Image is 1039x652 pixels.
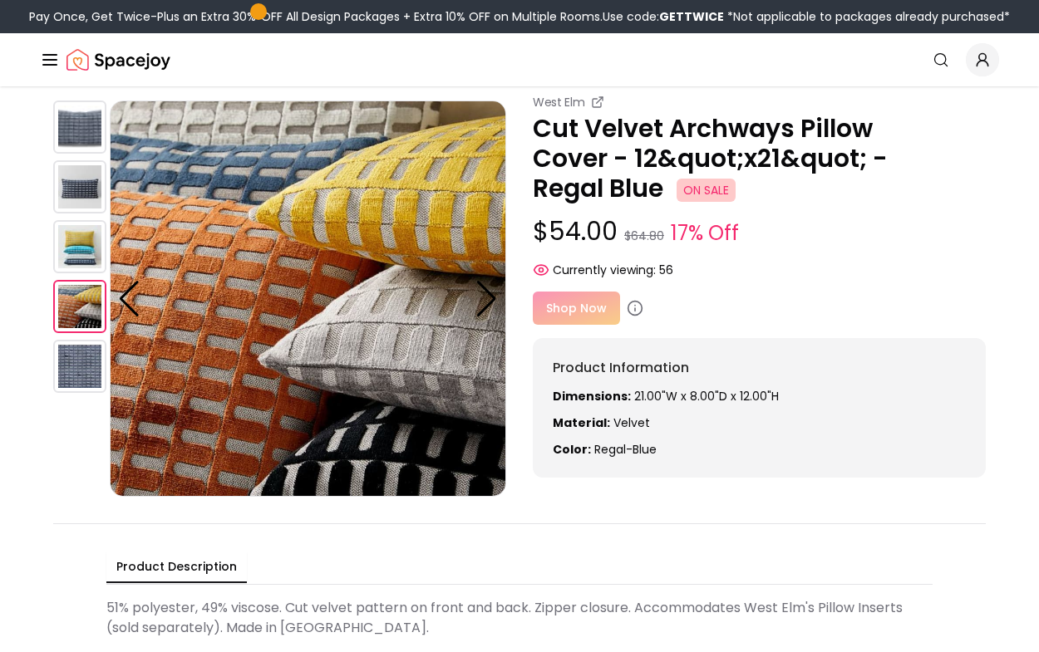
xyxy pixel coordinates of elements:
b: GETTWICE [659,8,724,25]
span: Use code: [603,8,724,25]
img: https://storage.googleapis.com/spacejoy-main/assets/604b1f238e2ce4001c8dd4f9/product_3_83b9p67ioj73 [53,280,106,333]
button: Product Description [106,552,247,583]
img: https://storage.googleapis.com/spacejoy-main/assets/604b1f238e2ce4001c8dd4f9/product_3_83b9p67ioj73 [110,100,506,497]
img: https://storage.googleapis.com/spacejoy-main/assets/604b1f238e2ce4001c8dd4f9/product_2_l86j8dmp9b [53,220,106,273]
p: Cut Velvet Archways Pillow Cover - 12&quot;x21&quot; - Regal Blue [533,114,986,203]
small: 17% Off [671,218,739,248]
h6: Product Information [553,358,966,378]
span: ON SALE [677,179,736,202]
span: *Not applicable to packages already purchased* [724,8,1010,25]
img: https://storage.googleapis.com/spacejoy-main/assets/604b1f238e2ce4001c8dd4f9/product_0_dadhl178cnf [53,100,106,154]
a: Spacejoy [66,43,170,76]
div: 51% polyester, 49% viscose. Cut velvet pattern on front and back. Zipper closure. Accommodates We... [106,591,933,645]
strong: Material: [553,414,610,431]
div: Pay Once, Get Twice-Plus an Extra 30% OFF All Design Packages + Extra 10% OFF on Multiple Rooms. [29,8,1010,25]
span: Velvet [613,414,650,431]
span: Currently viewing: [553,262,656,278]
small: $64.80 [624,228,664,244]
img: https://storage.googleapis.com/spacejoy-main/assets/604b1f238e2ce4001c8dd4f9/product_1_76b87c1hbb6 [53,160,106,213]
strong: Color: [553,441,591,458]
img: https://storage.googleapis.com/spacejoy-main/assets/604b1f238e2ce4001c8dd4f9/product_4_bik8ma05ajb8 [53,340,106,393]
strong: Dimensions: [553,388,631,404]
p: 21.00"W x 8.00"D x 12.00"H [553,388,966,404]
span: 56 [659,262,673,278]
span: regal-blue [594,441,657,458]
p: $54.00 [533,217,986,248]
nav: Global [40,33,999,86]
small: West Elm [533,94,584,110]
img: Spacejoy Logo [66,43,170,76]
